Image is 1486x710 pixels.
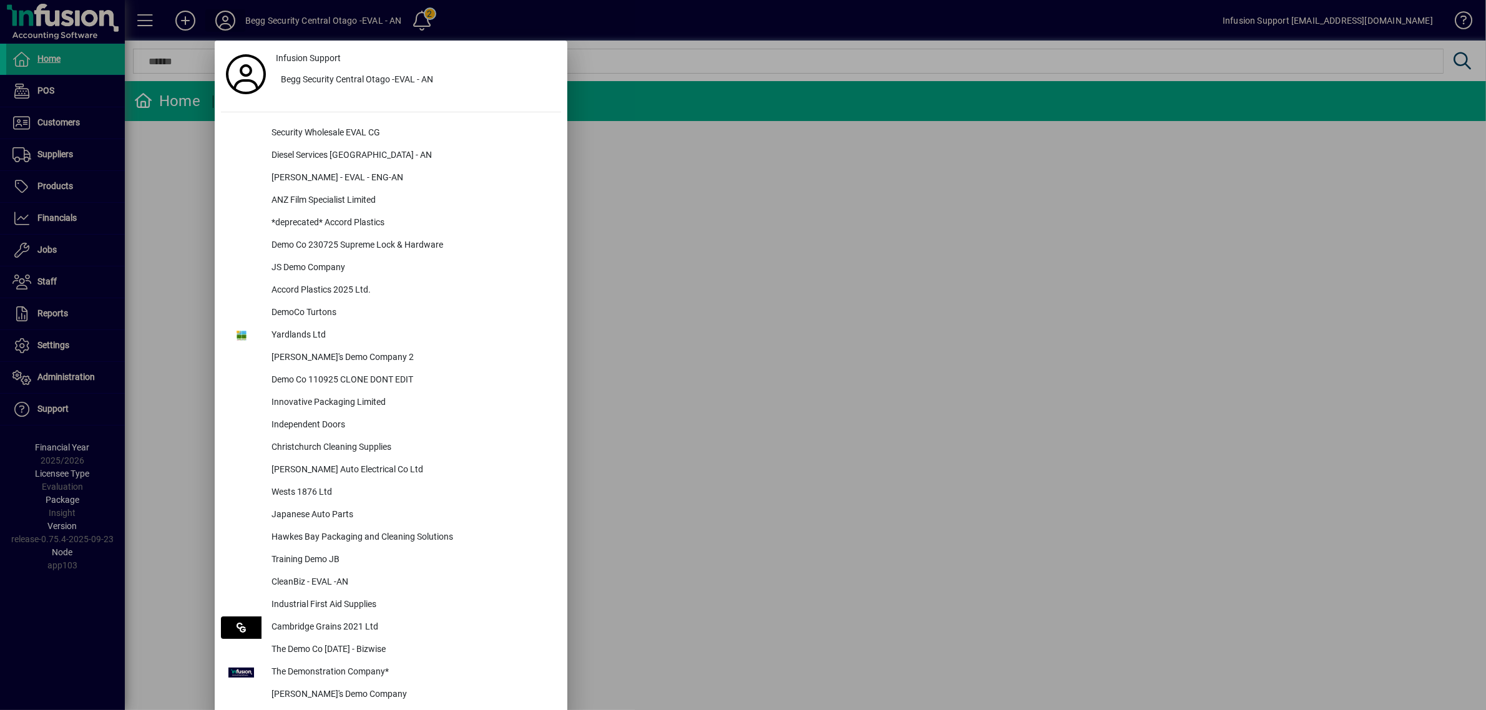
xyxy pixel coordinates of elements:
div: Hawkes Bay Packaging and Cleaning Solutions [262,527,561,549]
button: Begg Security Central Otago -EVAL - AN [271,69,561,92]
div: CleanBiz - EVAL -AN [262,571,561,594]
button: Demo Co 110925 CLONE DONT EDIT [221,369,561,392]
button: Accord Plastics 2025 Ltd. [221,280,561,302]
div: Innovative Packaging Limited [262,392,561,414]
button: Security Wholesale EVAL CG [221,122,561,145]
div: Demo Co 230725 Supreme Lock & Hardware [262,235,561,257]
div: [PERSON_NAME]'s Demo Company [262,684,561,706]
div: [PERSON_NAME]'s Demo Company 2 [262,347,561,369]
div: Independent Doors [262,414,561,437]
button: Wests 1876 Ltd [221,482,561,504]
span: Infusion Support [276,52,341,65]
div: [PERSON_NAME] Auto Electrical Co Ltd [262,459,561,482]
div: DemoCo Turtons [262,302,561,324]
button: DemoCo Turtons [221,302,561,324]
div: ANZ Film Specialist Limited [262,190,561,212]
button: Hawkes Bay Packaging and Cleaning Solutions [221,527,561,549]
button: Demo Co 230725 Supreme Lock & Hardware [221,235,561,257]
div: [PERSON_NAME] - EVAL - ENG-AN [262,167,561,190]
button: Innovative Packaging Limited [221,392,561,414]
button: Christchurch Cleaning Supplies [221,437,561,459]
button: Independent Doors [221,414,561,437]
div: Industrial First Aid Supplies [262,594,561,616]
button: Diesel Services [GEOGRAPHIC_DATA] - AN [221,145,561,167]
button: [PERSON_NAME]'s Demo Company 2 [221,347,561,369]
div: Accord Plastics 2025 Ltd. [262,280,561,302]
div: Yardlands Ltd [262,324,561,347]
div: The Demo Co [DATE] - Bizwise [262,639,561,661]
div: Japanese Auto Parts [262,504,561,527]
button: [PERSON_NAME] - EVAL - ENG-AN [221,167,561,190]
button: JS Demo Company [221,257,561,280]
a: Infusion Support [271,47,561,69]
div: Wests 1876 Ltd [262,482,561,504]
button: [PERSON_NAME]'s Demo Company [221,684,561,706]
button: ANZ Film Specialist Limited [221,190,561,212]
div: Christchurch Cleaning Supplies [262,437,561,459]
button: The Demonstration Company* [221,661,561,684]
div: Cambridge Grains 2021 Ltd [262,616,561,639]
button: The Demo Co [DATE] - Bizwise [221,639,561,661]
a: Profile [221,63,271,85]
button: Yardlands Ltd [221,324,561,347]
button: Industrial First Aid Supplies [221,594,561,616]
button: [PERSON_NAME] Auto Electrical Co Ltd [221,459,561,482]
div: Demo Co 110925 CLONE DONT EDIT [262,369,561,392]
div: Security Wholesale EVAL CG [262,122,561,145]
button: CleanBiz - EVAL -AN [221,571,561,594]
div: The Demonstration Company* [262,661,561,684]
div: JS Demo Company [262,257,561,280]
button: *deprecated* Accord Plastics [221,212,561,235]
button: Japanese Auto Parts [221,504,561,527]
div: Diesel Services [GEOGRAPHIC_DATA] - AN [262,145,561,167]
div: Training Demo JB [262,549,561,571]
button: Cambridge Grains 2021 Ltd [221,616,561,639]
div: *deprecated* Accord Plastics [262,212,561,235]
button: Training Demo JB [221,549,561,571]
